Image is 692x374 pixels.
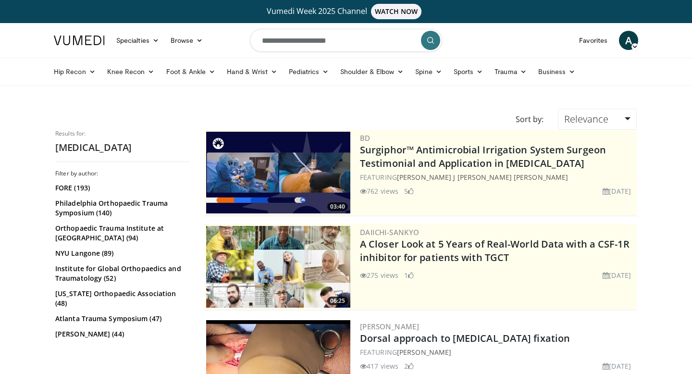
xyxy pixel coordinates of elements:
[360,133,371,143] a: BD
[111,31,165,50] a: Specialties
[48,62,101,81] a: Hip Recon
[55,199,187,218] a: Philadelphia Orthopaedic Trauma Symposium (140)
[508,109,551,130] div: Sort by:
[55,329,187,339] a: [PERSON_NAME] (44)
[360,237,630,264] a: A Closer Look at 5 Years of Real-World Data with a CSF-1R inhibitor for patients with TGCT
[55,264,187,283] a: Institute for Global Orthopaedics and Traumatology (52)
[360,347,635,357] div: FEATURING
[55,141,190,154] h2: [MEDICAL_DATA]
[603,186,631,196] li: [DATE]
[360,322,419,331] a: [PERSON_NAME]
[55,289,187,308] a: [US_STATE] Orthopaedic Association (48)
[558,109,637,130] a: Relevance
[397,348,451,357] a: [PERSON_NAME]
[573,31,613,50] a: Favorites
[55,224,187,243] a: Orthopaedic Trauma Institute at [GEOGRAPHIC_DATA] (94)
[221,62,283,81] a: Hand & Wrist
[360,332,570,345] a: Dorsal approach to [MEDICAL_DATA] fixation
[101,62,161,81] a: Knee Recon
[206,226,350,308] a: 06:25
[55,130,190,137] p: Results for:
[327,297,348,305] span: 06:25
[360,143,606,170] a: Surgiphor™ Antimicrobial Irrigation System Surgeon Testimonial and Application in [MEDICAL_DATA]
[448,62,489,81] a: Sports
[206,132,350,213] img: 70422da6-974a-44ac-bf9d-78c82a89d891.300x170_q85_crop-smart_upscale.jpg
[327,202,348,211] span: 03:40
[161,62,222,81] a: Foot & Ankle
[250,29,442,52] input: Search topics, interventions
[55,4,637,19] a: Vumedi Week 2025 ChannelWATCH NOW
[603,361,631,371] li: [DATE]
[397,173,568,182] a: [PERSON_NAME] J [PERSON_NAME] [PERSON_NAME]
[619,31,638,50] a: A
[371,4,422,19] span: WATCH NOW
[360,186,398,196] li: 762 views
[54,36,105,45] img: VuMedi Logo
[360,270,398,280] li: 275 views
[55,183,187,193] a: FORE (193)
[55,249,187,258] a: NYU Langone (89)
[360,227,420,237] a: Daiichi-Sankyo
[334,62,409,81] a: Shoulder & Elbow
[283,62,334,81] a: Pediatrics
[409,62,447,81] a: Spine
[404,361,414,371] li: 2
[404,186,414,196] li: 5
[532,62,581,81] a: Business
[489,62,532,81] a: Trauma
[206,132,350,213] a: 03:40
[165,31,209,50] a: Browse
[55,314,187,324] a: Atlanta Trauma Symposium (47)
[603,270,631,280] li: [DATE]
[564,112,608,125] span: Relevance
[206,226,350,308] img: 93c22cae-14d1-47f0-9e4a-a244e824b022.png.300x170_q85_crop-smart_upscale.jpg
[360,172,635,182] div: FEATURING
[404,270,414,280] li: 1
[55,170,190,177] h3: Filter by author:
[360,361,398,371] li: 417 views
